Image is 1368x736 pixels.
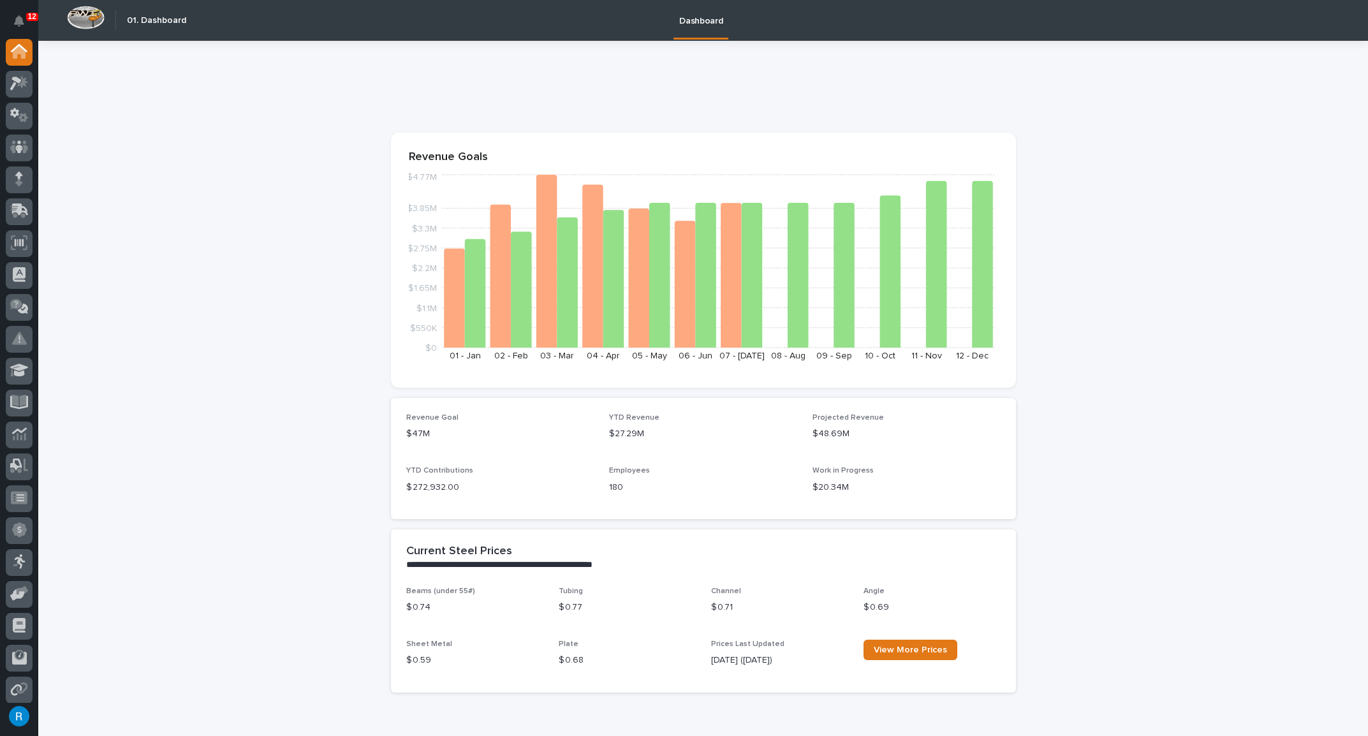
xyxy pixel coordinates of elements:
span: YTD Contributions [406,467,473,475]
button: users-avatar [6,703,33,730]
text: 01 - Jan [449,351,480,360]
text: 03 - Mar [540,351,574,360]
p: $20.34M [813,481,1001,494]
span: View More Prices [874,645,947,654]
p: $47M [406,427,594,441]
text: 05 - May [632,351,667,360]
text: 08 - Aug [770,351,805,360]
span: Projected Revenue [813,414,884,422]
span: Channel [711,587,741,595]
span: YTD Revenue [609,414,659,422]
text: 11 - Nov [911,351,941,360]
span: Angle [864,587,885,595]
tspan: $3.85M [407,205,437,214]
p: $48.69M [813,427,1001,441]
p: $ 0.71 [711,601,848,614]
div: Notifications12 [16,15,33,36]
text: 04 - Apr [587,351,620,360]
tspan: $1.65M [408,284,437,293]
span: Tubing [559,587,583,595]
tspan: $2.2M [412,264,437,273]
button: Notifications [6,8,33,34]
span: Beams (under 55#) [406,587,475,595]
p: $ 0.69 [864,601,1001,614]
img: Workspace Logo [67,6,105,29]
p: $ 0.68 [559,654,696,667]
h2: 01. Dashboard [127,15,186,26]
span: Plate [559,640,578,648]
text: 09 - Sep [816,351,851,360]
h2: Current Steel Prices [406,545,512,559]
p: $ 0.59 [406,654,543,667]
tspan: $4.77M [407,173,437,182]
p: $ 272,932.00 [406,481,594,494]
span: Prices Last Updated [711,640,784,648]
p: 180 [609,481,797,494]
a: View More Prices [864,640,957,660]
p: 12 [28,12,36,21]
tspan: $0 [425,344,437,353]
tspan: $1.1M [416,304,437,313]
tspan: $550K [410,324,437,333]
span: Employees [609,467,650,475]
p: $ 0.74 [406,601,543,614]
text: 12 - Dec [956,351,989,360]
span: Revenue Goal [406,414,459,422]
span: Work in Progress [813,467,874,475]
text: 10 - Oct [865,351,895,360]
p: [DATE] ([DATE]) [711,654,848,667]
tspan: $3.3M [412,224,437,233]
text: 06 - Jun [679,351,712,360]
text: 07 - [DATE] [719,351,764,360]
p: Revenue Goals [409,151,998,165]
p: $ 0.77 [559,601,696,614]
tspan: $2.75M [408,244,437,253]
text: 02 - Feb [494,351,528,360]
span: Sheet Metal [406,640,452,648]
p: $27.29M [609,427,797,441]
